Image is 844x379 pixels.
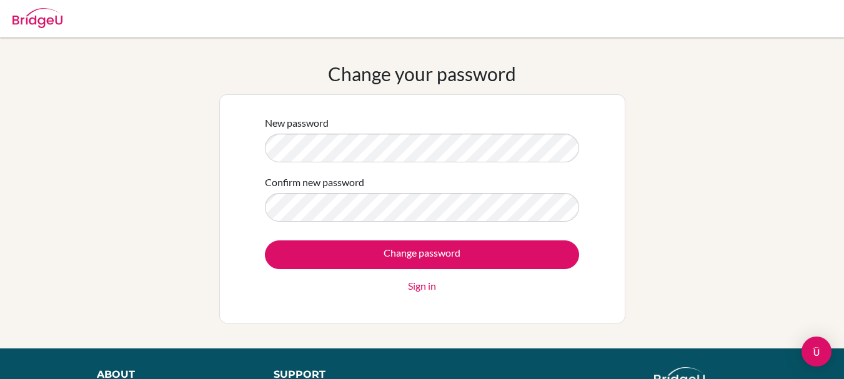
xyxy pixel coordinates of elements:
[12,8,62,28] img: Bridge-U
[265,116,329,130] label: New password
[265,240,579,269] input: Change password
[802,337,832,367] div: Open Intercom Messenger
[408,278,436,293] a: Sign in
[328,62,516,85] h1: Change your password
[265,175,364,190] label: Confirm new password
